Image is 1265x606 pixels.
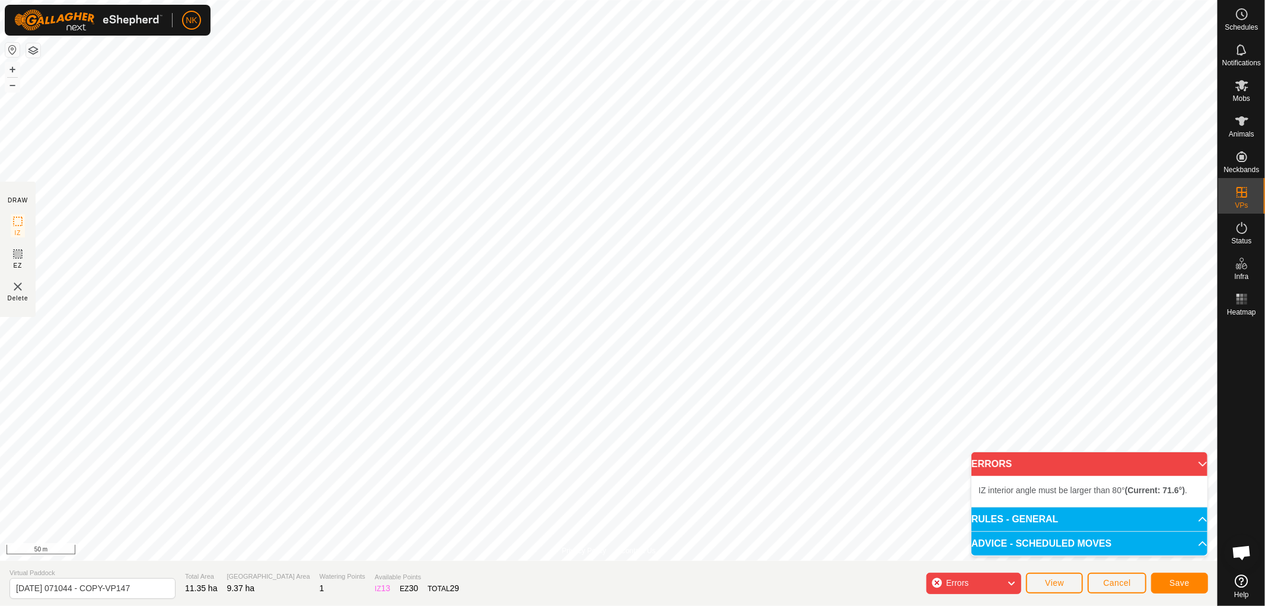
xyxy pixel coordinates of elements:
img: VP [11,280,25,294]
span: EZ [14,261,23,270]
span: NK [186,14,197,27]
button: Reset Map [5,43,20,57]
span: 9.37 ha [227,583,255,593]
div: TOTAL [428,582,459,595]
span: Status [1231,237,1251,245]
span: IZ interior angle must be larger than 80° . [979,486,1187,495]
button: – [5,78,20,92]
span: Animals [1229,131,1254,138]
button: View [1026,573,1083,594]
span: 1 [320,583,324,593]
span: Watering Points [320,572,365,582]
div: Open chat [1224,535,1260,570]
span: [GEOGRAPHIC_DATA] Area [227,572,310,582]
p-accordion-header: RULES - GENERAL [971,507,1207,531]
p-accordion-header: ADVICE - SCHEDULED MOVES [971,532,1207,556]
button: Cancel [1088,573,1146,594]
button: + [5,62,20,77]
button: Map Layers [26,43,40,58]
span: 30 [409,583,419,593]
span: Errors [946,578,968,588]
span: Help [1234,591,1249,598]
span: IZ [15,229,21,237]
p-accordion-header: ERRORS [971,452,1207,476]
span: Schedules [1225,24,1258,31]
span: RULES - GENERAL [971,515,1059,524]
div: DRAW [8,196,28,205]
span: Infra [1234,273,1248,280]
span: Heatmap [1227,309,1256,316]
span: Neckbands [1223,166,1259,173]
span: ERRORS [971,459,1012,469]
a: Help [1218,570,1265,603]
b: (Current: 71.6°) [1125,486,1185,495]
span: Virtual Paddock [9,568,176,578]
span: ADVICE - SCHEDULED MOVES [971,539,1111,548]
span: Notifications [1222,59,1261,66]
div: EZ [400,582,418,595]
button: Save [1151,573,1208,594]
span: Delete [8,294,28,303]
span: Total Area [185,572,218,582]
span: 29 [450,583,460,593]
span: VPs [1235,202,1248,209]
span: Available Points [375,572,459,582]
img: Gallagher Logo [14,9,162,31]
span: 11.35 ha [185,583,218,593]
span: 13 [381,583,391,593]
span: Mobs [1233,95,1250,102]
span: Cancel [1103,578,1131,588]
span: View [1045,578,1064,588]
a: Contact Us [620,545,655,556]
div: IZ [375,582,390,595]
a: Privacy Policy [562,545,606,556]
span: Save [1170,578,1190,588]
p-accordion-content: ERRORS [971,476,1207,507]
